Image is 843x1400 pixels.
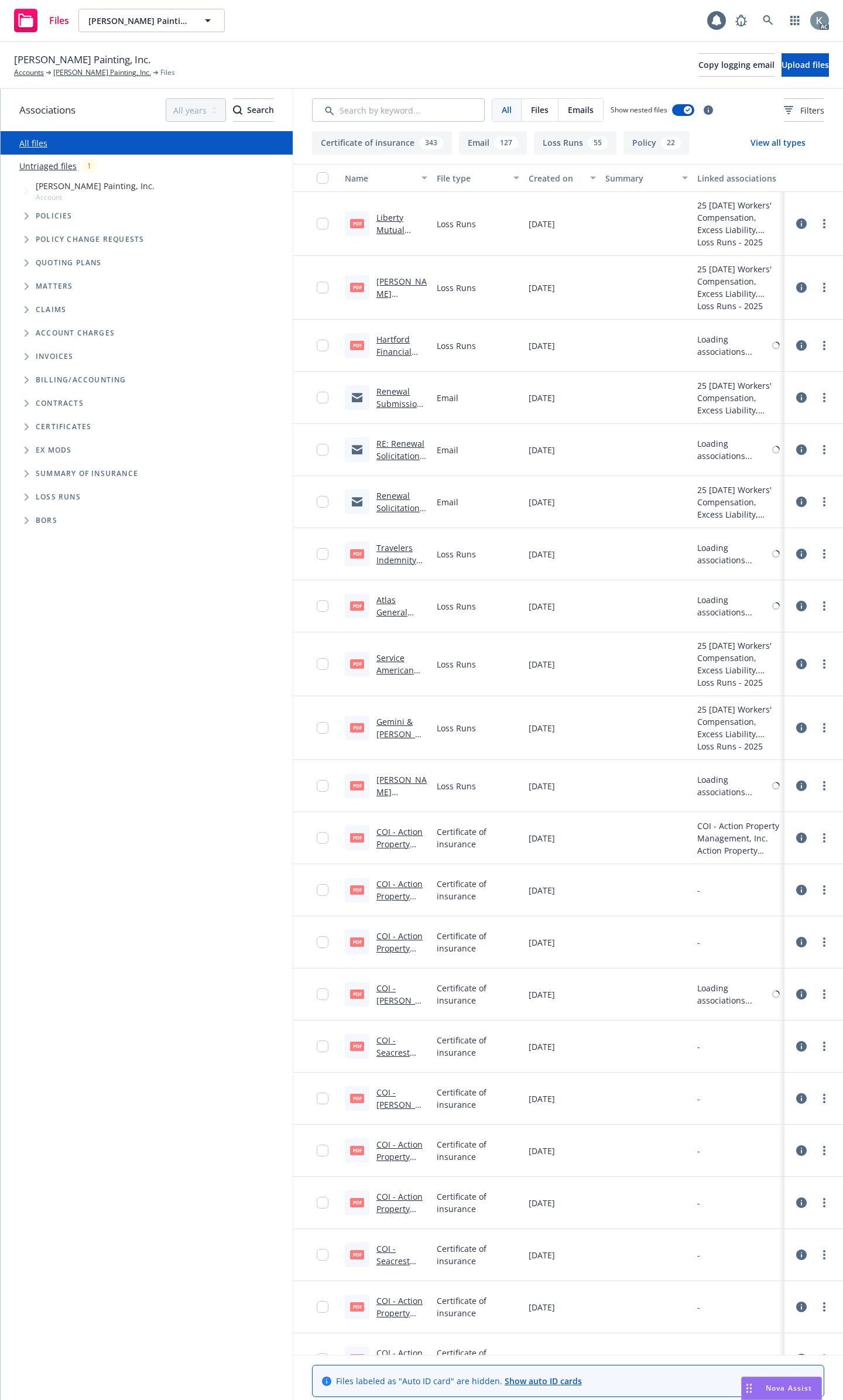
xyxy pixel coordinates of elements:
[817,391,831,405] a: more
[611,105,667,115] span: Show nested files
[350,937,364,946] span: pdf
[376,276,427,385] a: [PERSON_NAME] Corporation & Gemini Insurance XS, GL 22-25 Loss Runs - Valued [DATE].pdf
[817,338,831,352] a: more
[766,1383,812,1393] span: Nova Assist
[317,340,328,351] input: Toggle Row Selected
[376,1139,427,1236] a: COI - Action Property Management, Inc. - [PERSON_NAME] Painting, Inc..pdf
[376,774,427,859] a: [PERSON_NAME] Insurance SE GL 20-22 Loss Runs - Valued [DATE].PDF
[376,1035,427,1132] a: COI - Seacrest Developers Inc. - [PERSON_NAME] Painting, Inc. - fillable.pdf
[376,438,427,572] a: RE: Renewal Solicitation - [DATE] - Workers Compensation - [PERSON_NAME] Painting, Inc. - Newfron...
[529,600,555,612] span: [DATE]
[793,1375,814,1387] a: Close
[529,722,555,734] span: [DATE]
[376,1243,427,1340] a: COI - Seacrest Developers Inc. - [PERSON_NAME] Painting, Inc..pdf
[529,988,555,1001] span: [DATE]
[36,494,81,501] span: Loss Runs
[317,172,328,184] input: Select all
[529,282,555,294] span: [DATE]
[437,780,476,792] span: Loss Runs
[732,131,824,155] button: View all types
[741,1377,822,1400] button: Nova Assist
[459,131,527,155] button: Email
[36,192,155,202] span: Account
[817,1352,831,1366] a: more
[697,1040,700,1053] div: -
[317,218,328,230] input: Toggle Row Selected
[697,982,770,1007] div: Loading associations...
[350,833,364,842] span: pdf
[317,1093,328,1104] input: Toggle Row Selected
[529,1145,555,1157] span: [DATE]
[317,1145,328,1156] input: Toggle Row Selected
[529,780,555,792] span: [DATE]
[529,832,555,844] span: [DATE]
[605,172,675,184] div: Summary
[376,594,424,692] a: Atlas General Insurance Services WC 20-21 Loss Runs - Valued [DATE].pdf
[529,392,555,404] span: [DATE]
[233,98,274,122] button: SearchSearch
[350,1042,364,1050] span: pdf
[317,600,328,612] input: Toggle Row Selected
[1,368,293,532] div: Folder Tree Example
[817,547,831,561] a: more
[350,1250,364,1259] span: pdf
[697,936,700,949] div: -
[9,4,74,37] a: Files
[78,9,225,32] button: [PERSON_NAME] Painting, Inc.
[783,9,807,32] a: Switch app
[697,1093,700,1105] div: -
[437,1347,519,1371] span: Certificate of insurance
[697,437,770,462] div: Loading associations...
[317,1353,328,1365] input: Toggle Row Selected
[36,330,115,337] span: Account charges
[376,652,421,749] a: Service American Indemnity Company WC 21-25 Loss Runs - Valued [DATE].pdf
[529,340,555,352] span: [DATE]
[317,936,328,948] input: Toggle Row Selected
[697,1249,700,1261] div: -
[529,172,583,184] div: Created on
[36,353,74,360] span: Invoices
[312,98,485,122] input: Search by keyword...
[350,1198,364,1207] span: pdf
[810,11,829,30] img: photo
[529,1301,555,1313] span: [DATE]
[437,340,476,352] span: Loss Runs
[317,1197,328,1209] input: Toggle Row Selected
[568,104,594,116] span: Emails
[437,1086,519,1111] span: Certificate of insurance
[317,884,328,896] input: Toggle Row Selected
[531,104,549,116] span: Files
[697,172,780,184] div: Linked associations
[437,218,476,230] span: Loss Runs
[345,172,414,184] div: Name
[53,67,151,78] a: [PERSON_NAME] Painting, Inc.
[817,1196,831,1210] a: more
[376,930,427,1028] a: COI - Action Property Management, Inc. - [PERSON_NAME] Painting, Inc. - fillable.pdf
[49,16,69,25] span: Files
[437,548,476,560] span: Loss Runs
[376,490,427,624] a: Renewal Solicitation - [DATE] - Workers Compensation - [PERSON_NAME] Painting, Inc. - Newfront In...
[376,386,427,508] a: Renewal Submission - [DATE] - Commercial Auto - [PERSON_NAME] Painting, Inc. - Newfront Insurance
[350,990,364,998] span: pdf
[317,548,328,560] input: Toggle Row Selected
[376,826,427,923] a: COI - Action Property Management, Inc. - [PERSON_NAME] Painting, Inc.pdf
[729,9,753,32] a: Report a Bug
[534,131,616,155] button: Loss Runs
[317,496,328,508] input: Toggle Row Selected
[782,53,829,77] button: Upload files
[336,1375,582,1387] span: Files labeled as "Auto ID card" are hidden.
[698,59,775,70] span: Copy logging email
[36,306,66,313] span: Claims
[437,826,519,850] span: Certificate of insurance
[317,282,328,293] input: Toggle Row Selected
[376,334,427,431] a: Hartford Financial Services Group Property 23-26 Loss Runs - Valued [DATE].pdf
[19,160,77,172] a: Untriaged files
[317,988,328,1000] input: Toggle Row Selected
[756,9,780,32] a: Search
[437,282,476,294] span: Loss Runs
[693,164,784,192] button: Linked associations
[36,180,155,192] span: [PERSON_NAME] Painting, Inc.
[317,780,328,792] input: Toggle Row Selected
[376,1087,427,1172] a: COI - [PERSON_NAME] Homes - [PERSON_NAME] Painting, Inc. - fillable.pdf
[697,1301,700,1313] div: -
